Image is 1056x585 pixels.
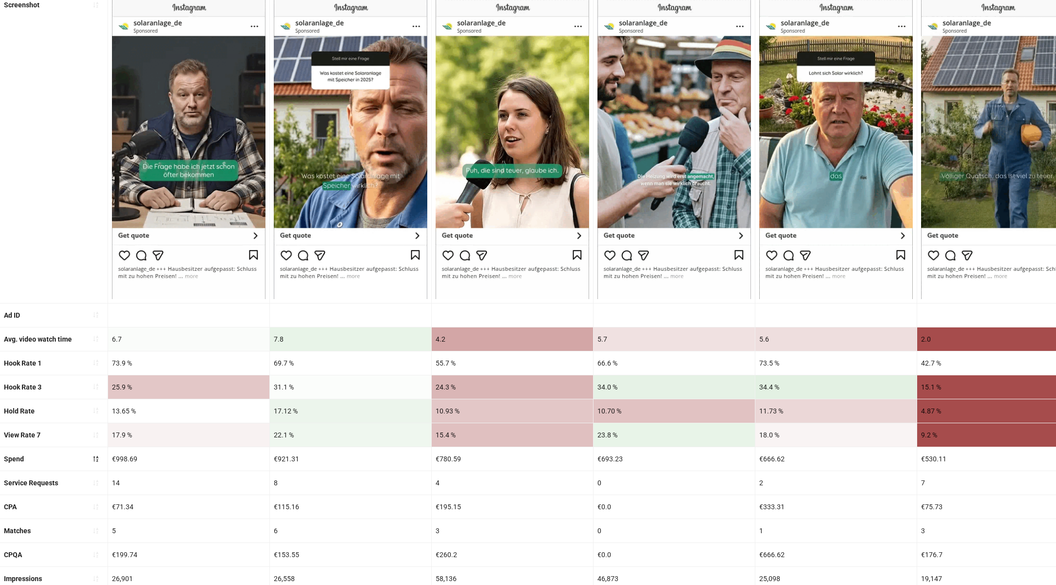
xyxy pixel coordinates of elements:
[108,519,269,542] div: 5
[594,543,755,566] div: €0.0
[270,327,431,351] div: 7.8
[432,327,593,351] div: 4.2
[432,519,593,542] div: 3
[4,383,42,391] b: Hook Rate 3
[108,375,269,399] div: 25.9 %
[432,495,593,519] div: €195.15
[594,399,755,423] div: 10.70 %
[432,447,593,471] div: €780.59
[92,479,99,486] span: sort-ascending
[92,1,99,8] span: sort-ascending
[432,423,593,447] div: 15.4 %
[92,383,99,390] span: sort-ascending
[92,527,99,534] span: sort-ascending
[594,423,755,447] div: 23.8 %
[594,327,755,351] div: 5.7
[108,327,269,351] div: 6.7
[755,519,917,542] div: 1
[594,375,755,399] div: 34.0 %
[108,471,269,495] div: 14
[755,399,917,423] div: 11.73 %
[270,543,431,566] div: €153.55
[4,455,24,463] b: Spend
[4,551,22,559] b: CPQA
[4,335,72,343] b: Avg. video watch time
[270,447,431,471] div: €921.31
[4,431,41,439] b: View Rate 7
[92,407,99,414] span: sort-ascending
[92,432,99,438] span: sort-ascending
[594,351,755,375] div: 66.6 %
[4,1,40,9] b: Screenshot
[92,575,99,582] span: sort-ascending
[755,543,917,566] div: €666.62
[594,495,755,519] div: €0.0
[4,575,42,583] b: Impressions
[755,423,917,447] div: 18.0 %
[594,471,755,495] div: 0
[108,351,269,375] div: 73.9 %
[4,359,42,367] b: Hook Rate 1
[270,471,431,495] div: 8
[108,447,269,471] div: €998.69
[92,311,99,318] span: sort-ascending
[270,495,431,519] div: €115.16
[432,399,593,423] div: 10.93 %
[92,455,99,462] span: sort-descending
[270,519,431,542] div: 6
[432,351,593,375] div: 55.7 %
[755,447,917,471] div: €666.62
[4,503,17,511] b: CPA
[270,375,431,399] div: 31.1 %
[92,359,99,366] span: sort-ascending
[432,375,593,399] div: 24.3 %
[755,351,917,375] div: 73.5 %
[92,335,99,342] span: sort-ascending
[594,447,755,471] div: €693.23
[270,351,431,375] div: 69.7 %
[4,479,58,487] b: Service Requests
[270,399,431,423] div: 17.12 %
[755,375,917,399] div: 34.4 %
[108,543,269,566] div: €199.74
[755,471,917,495] div: 2
[755,327,917,351] div: 5.6
[92,551,99,558] span: sort-ascending
[755,495,917,519] div: €333.31
[594,519,755,542] div: 0
[4,311,20,319] b: Ad ID
[108,423,269,447] div: 17.9 %
[4,407,35,415] b: Hold Rate
[4,527,31,535] b: Matches
[270,423,431,447] div: 22.1 %
[432,471,593,495] div: 4
[108,399,269,423] div: 13.65 %
[92,503,99,510] span: sort-ascending
[432,543,593,566] div: €260.2
[108,495,269,519] div: €71.34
